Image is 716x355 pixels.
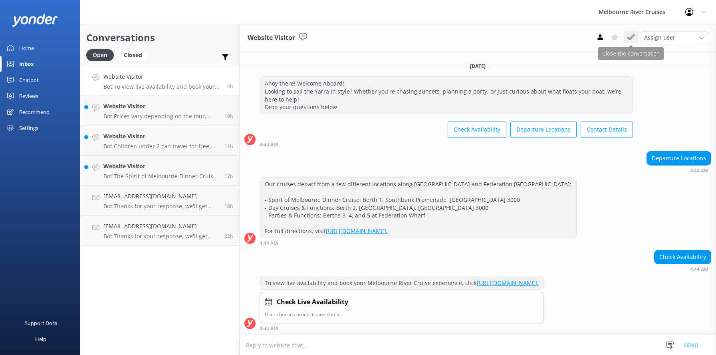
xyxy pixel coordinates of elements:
p: User chooses products and dates. [265,311,539,318]
a: Website VisitorBot:Prices vary depending on the tour, season, group size, and fare type. For the ... [80,96,239,126]
h4: [EMAIL_ADDRESS][DOMAIN_NAME] [103,192,218,201]
div: Sep 30 2025 04:44am (UTC +10:00) Australia/Sydney [260,142,633,147]
button: Check Availability [448,122,506,138]
strong: 4:44 AM [260,326,278,331]
a: Website VisitorBot:Children under 2 can travel for free, but all guests, including infants, must ... [80,126,239,156]
div: Help [35,331,46,347]
button: Departure Locations [510,122,577,138]
h4: [EMAIL_ADDRESS][DOMAIN_NAME] [103,222,218,231]
strong: 4:44 AM [690,168,708,173]
h4: Website Visitor [103,72,221,81]
div: Assign User [640,31,708,44]
div: Our cruises depart from a few different locations along [GEOGRAPHIC_DATA] and Federation [GEOGRAP... [260,177,576,238]
h4: Website Visitor [103,162,218,171]
a: [EMAIL_ADDRESS][DOMAIN_NAME]Bot:Thanks for your response, we'll get back to you as soon as we can... [80,216,239,246]
span: Sep 29 2025 11:05am (UTC +10:00) Australia/Sydney [224,233,233,239]
span: Sep 30 2025 04:44am (UTC +10:00) Australia/Sydney [227,83,233,90]
div: Sep 30 2025 04:44am (UTC +10:00) Australia/Sydney [260,325,544,331]
p: Bot: To view live availability and book your Melbourne River Cruise experience, click [URL][DOMAI... [103,83,221,90]
div: Settings [19,120,38,136]
div: Sep 30 2025 04:44am (UTC +10:00) Australia/Sydney [647,168,711,173]
h4: Check Live Availability [277,297,348,307]
strong: 4:44 AM [690,267,708,272]
img: yonder-white-logo.png [12,14,58,27]
div: Open [86,49,114,61]
span: Sep 29 2025 03:00pm (UTC +10:00) Australia/Sydney [224,203,233,209]
a: Website VisitorBot:The Spirit of Melbourne Dinner Cruise includes a four-course meal: an entrée, ... [80,156,239,186]
p: Bot: Children under 2 can travel for free, but all guests, including infants, must have a booking... [103,143,218,150]
p: Bot: Thanks for your response, we'll get back to you as soon as we can during opening hours. [103,233,218,240]
strong: 4:44 AM [260,142,278,147]
p: Bot: Prices vary depending on the tour, season, group size, and fare type. For the most up-to-dat... [103,113,218,120]
div: Chatbot [19,72,39,88]
h4: Website Visitor [103,102,218,111]
div: Reviews [19,88,38,104]
a: [EMAIL_ADDRESS][DOMAIN_NAME]Bot:Thanks for your response, we'll get back to you as soon as we can... [80,186,239,216]
p: Bot: The Spirit of Melbourne Dinner Cruise includes a four-course meal: an entrée, main, dessert,... [103,173,218,180]
h3: Website Visitor [248,33,295,43]
span: Sep 29 2025 10:25pm (UTC +10:00) Australia/Sydney [224,143,233,150]
h4: Website Visitor [103,132,218,141]
div: Recommend [19,104,50,120]
div: Inbox [19,56,34,72]
div: Sep 30 2025 04:44am (UTC +10:00) Australia/Sydney [260,240,577,246]
div: Sep 30 2025 04:44am (UTC +10:00) Australia/Sydney [654,266,711,272]
div: Support Docs [25,315,57,331]
h2: Conversations [86,30,233,45]
a: Closed [118,50,152,59]
a: [URL][DOMAIN_NAME]. [477,279,539,287]
a: Website VisitorBot:To view live availability and book your Melbourne River Cruise experience, cli... [80,66,239,96]
div: Departure Locations [647,152,711,165]
div: Home [19,40,34,56]
div: Check Availability [655,250,711,264]
span: Assign user [644,33,675,42]
div: To view live availability and book your Melbourne River Cruise experience, click [260,276,543,290]
a: [URL][DOMAIN_NAME]. [326,227,388,235]
div: Closed [118,49,148,61]
span: [DATE] [465,63,490,70]
span: Sep 29 2025 10:38pm (UTC +10:00) Australia/Sydney [224,113,233,120]
strong: 4:44 AM [260,241,278,246]
span: Sep 29 2025 08:48pm (UTC +10:00) Australia/Sydney [224,173,233,179]
p: Bot: Thanks for your response, we'll get back to you as soon as we can during opening hours. [103,203,218,210]
div: Ahoy there! Welcome Aboard! Looking to sail the Yarra in style? Whether you're chasing sunsets, p... [260,77,633,114]
button: Contact Details [581,122,633,138]
a: Open [86,50,118,59]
